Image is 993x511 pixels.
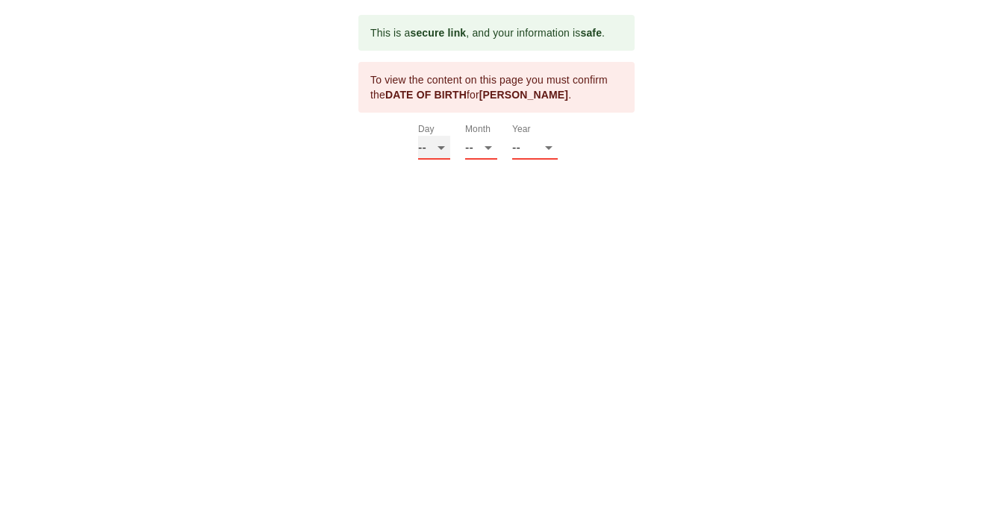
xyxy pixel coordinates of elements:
b: secure link [410,27,466,39]
b: safe [580,27,602,39]
label: Month [465,125,491,134]
div: To view the content on this page you must confirm the for . [370,66,623,108]
div: This is a , and your information is . [370,19,605,46]
label: Day [418,125,435,134]
b: [PERSON_NAME] [479,89,568,101]
b: DATE OF BIRTH [385,89,467,101]
label: Year [512,125,531,134]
